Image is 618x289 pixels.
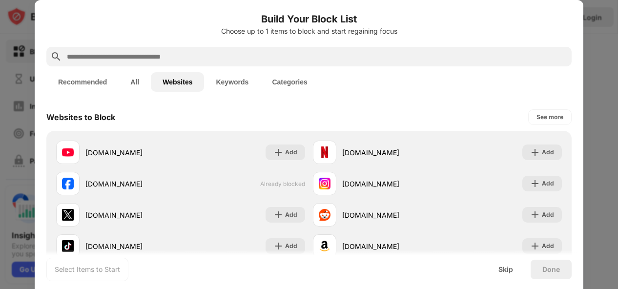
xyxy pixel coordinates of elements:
[62,146,74,158] img: favicons
[542,241,554,251] div: Add
[542,147,554,157] div: Add
[62,178,74,189] img: favicons
[62,240,74,252] img: favicons
[342,147,437,158] div: [DOMAIN_NAME]
[46,112,115,122] div: Websites to Block
[85,210,181,220] div: [DOMAIN_NAME]
[46,72,119,92] button: Recommended
[342,210,437,220] div: [DOMAIN_NAME]
[319,178,330,189] img: favicons
[319,240,330,252] img: favicons
[85,147,181,158] div: [DOMAIN_NAME]
[119,72,151,92] button: All
[85,179,181,189] div: [DOMAIN_NAME]
[285,147,297,157] div: Add
[50,51,62,62] img: search.svg
[46,27,572,35] div: Choose up to 1 items to block and start regaining focus
[260,72,319,92] button: Categories
[342,241,437,251] div: [DOMAIN_NAME]
[285,241,297,251] div: Add
[319,146,330,158] img: favicons
[204,72,260,92] button: Keywords
[260,180,305,187] span: Already blocked
[319,209,330,221] img: favicons
[55,265,120,274] div: Select Items to Start
[542,210,554,220] div: Add
[85,241,181,251] div: [DOMAIN_NAME]
[542,179,554,188] div: Add
[342,179,437,189] div: [DOMAIN_NAME]
[62,209,74,221] img: favicons
[151,72,204,92] button: Websites
[542,266,560,273] div: Done
[46,12,572,26] h6: Build Your Block List
[498,266,513,273] div: Skip
[536,112,563,122] div: See more
[285,210,297,220] div: Add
